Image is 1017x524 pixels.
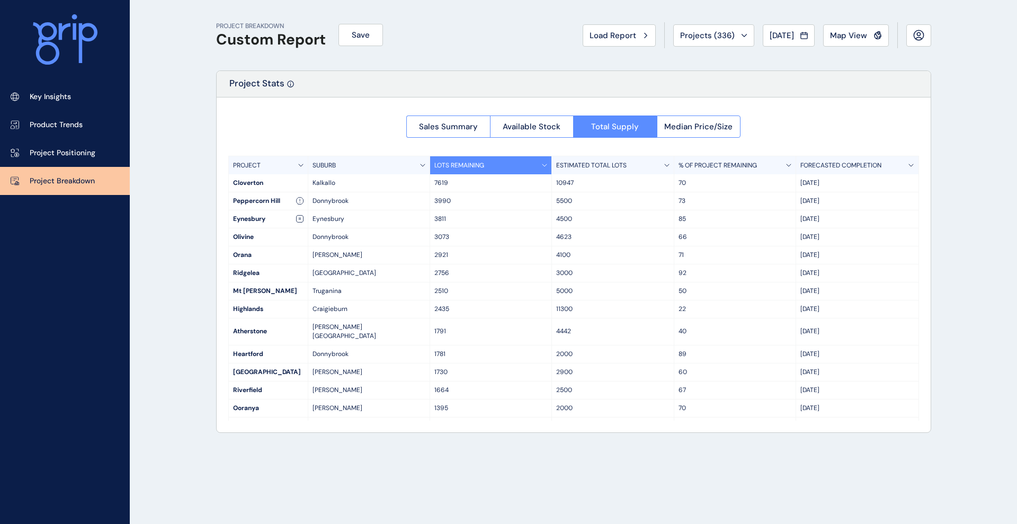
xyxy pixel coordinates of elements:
p: 1395 [434,404,547,413]
p: 2435 [434,305,547,314]
p: 4500 [556,215,669,224]
span: Save [352,30,370,40]
p: [PERSON_NAME] [313,251,425,260]
p: [PERSON_NAME] [313,368,425,377]
span: [DATE] [770,30,794,41]
div: Ooranya [229,399,308,417]
div: Atherstone [229,323,308,340]
p: 5000 [556,287,669,296]
p: [DATE] [800,215,914,224]
div: [GEOGRAPHIC_DATA] [229,363,308,381]
p: 4100 [556,251,669,260]
div: [PERSON_NAME] [229,418,308,435]
div: Peppercorn Hill [229,192,308,210]
button: Total Supply [573,116,657,138]
p: 4623 [556,233,669,242]
span: Median Price/Size [664,121,733,132]
span: Total Supply [591,121,639,132]
div: Ridgelea [229,264,308,282]
p: [PERSON_NAME][GEOGRAPHIC_DATA] [313,323,425,341]
p: Truganina [313,287,425,296]
p: 50 [679,287,791,296]
div: Riverfield [229,381,308,399]
p: Project Positioning [30,148,95,158]
p: [DATE] [800,327,914,336]
div: Cloverton [229,174,308,192]
p: Product Trends [30,120,83,130]
span: Load Report [590,30,636,41]
p: 2510 [434,287,547,296]
span: Available Stock [503,121,560,132]
p: 89 [679,350,791,359]
p: 71 [679,251,791,260]
p: 5500 [556,197,669,206]
p: 2000 [556,350,669,359]
p: Project Breakdown [30,176,95,186]
p: Key Insights [30,92,71,102]
p: 66 [679,233,791,242]
p: Eynesbury [313,215,425,224]
p: 70 [679,404,791,413]
p: Kalkallo [313,179,425,188]
p: LOTS REMAINING [434,161,484,170]
p: 3811 [434,215,547,224]
p: 2000 [556,404,669,413]
p: 60 [679,368,791,377]
button: Available Stock [490,116,574,138]
div: Orana [229,246,308,264]
p: 70 [679,179,791,188]
p: [DATE] [800,251,914,260]
p: PROJECT [233,161,261,170]
p: 92 [679,269,791,278]
p: [GEOGRAPHIC_DATA] [313,269,425,278]
p: Project Stats [229,77,284,97]
p: 40 [679,327,791,336]
p: [PERSON_NAME] [313,386,425,395]
div: Heartford [229,345,308,363]
p: 4442 [556,327,669,336]
p: 1781 [434,350,547,359]
span: Map View [830,30,867,41]
p: [DATE] [800,233,914,242]
button: Load Report [583,24,656,47]
p: [DATE] [800,368,914,377]
p: 2500 [556,386,669,395]
p: ESTIMATED TOTAL LOTS [556,161,627,170]
p: 1791 [434,327,547,336]
p: 2921 [434,251,547,260]
p: SUBURB [313,161,336,170]
p: 1730 [434,368,547,377]
p: Donnybrook [313,350,425,359]
span: Projects ( 336 ) [680,30,735,41]
p: [PERSON_NAME] [313,404,425,413]
p: 1664 [434,386,547,395]
p: [DATE] [800,197,914,206]
p: 22 [679,305,791,314]
button: Median Price/Size [657,116,741,138]
div: Eynesbury [229,210,308,228]
p: [DATE] [800,287,914,296]
p: 7619 [434,179,547,188]
p: [DATE] [800,179,914,188]
p: [DATE] [800,404,914,413]
p: 11300 [556,305,669,314]
p: [DATE] [800,305,914,314]
div: Mt [PERSON_NAME] [229,282,308,300]
p: FORECASTED COMPLETION [800,161,881,170]
p: 3073 [434,233,547,242]
p: Donnybrook [313,197,425,206]
button: [DATE] [763,24,815,47]
button: Save [338,24,383,46]
span: Sales Summary [419,121,478,132]
p: PROJECT BREAKDOWN [216,22,326,31]
p: 3990 [434,197,547,206]
p: 2900 [556,368,669,377]
p: % OF PROJECT REMAINING [679,161,757,170]
div: Olivine [229,228,308,246]
p: 10947 [556,179,669,188]
p: 3000 [556,269,669,278]
p: [DATE] [800,269,914,278]
button: Projects (336) [673,24,754,47]
p: 67 [679,386,791,395]
p: [DATE] [800,386,914,395]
